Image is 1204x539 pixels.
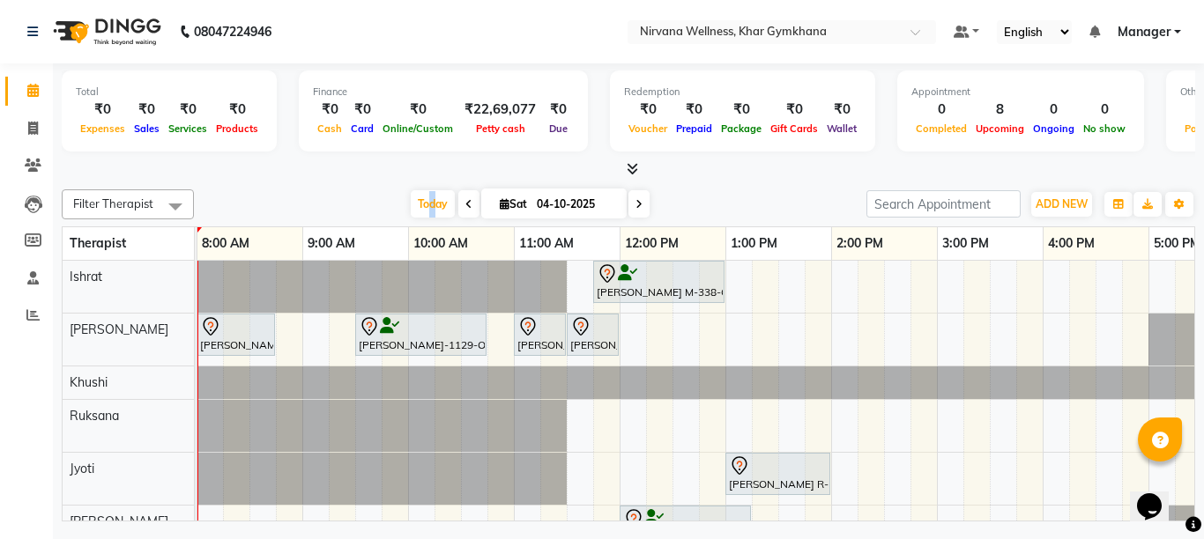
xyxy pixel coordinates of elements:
[1079,100,1130,120] div: 0
[70,269,102,284] span: Ishrat
[212,100,263,120] div: ₹0
[766,100,822,120] div: ₹0
[76,122,130,135] span: Expenses
[911,122,971,135] span: Completed
[198,316,273,353] div: [PERSON_NAME] C-130-L, TK03, 08:00 AM-08:45 AM, Head Neck & Shoulder
[70,408,119,424] span: Ruksana
[569,316,617,353] div: [PERSON_NAME] A-17-P, TK02, 11:30 AM-12:00 PM, Regular Nail Polish H/F
[595,263,723,300] div: [PERSON_NAME] M-338-O, TK01, 11:45 AM-01:00 PM, Swedish / Aroma / Deep tissue- 60 min
[911,100,971,120] div: 0
[70,321,168,337] span: [PERSON_NAME]
[411,190,455,218] span: Today
[822,122,861,135] span: Wallet
[621,231,683,256] a: 12:00 PM
[1031,192,1092,217] button: ADD NEW
[624,85,861,100] div: Redemption
[1029,122,1079,135] span: Ongoing
[472,122,530,135] span: Petty cash
[212,122,263,135] span: Products
[70,513,168,529] span: [PERSON_NAME]
[516,316,564,353] div: [PERSON_NAME] A-17-P, TK02, 11:00 AM-11:30 AM, Gel nail polish H/F
[832,231,888,256] a: 2:00 PM
[70,461,94,476] span: Jyoti
[346,122,378,135] span: Card
[164,122,212,135] span: Services
[866,190,1021,218] input: Search Appointment
[1079,122,1130,135] span: No show
[76,100,130,120] div: ₹0
[911,85,1130,100] div: Appointment
[495,197,531,210] span: Sat
[197,231,254,256] a: 8:00 AM
[409,231,472,256] a: 10:00 AM
[194,7,271,56] b: 08047224946
[717,122,766,135] span: Package
[70,374,108,390] span: Khushi
[672,122,717,135] span: Prepaid
[1029,100,1079,120] div: 0
[624,122,672,135] span: Voucher
[313,85,574,100] div: Finance
[971,122,1029,135] span: Upcoming
[70,235,126,251] span: Therapist
[357,316,485,353] div: [PERSON_NAME]-1129-O, TK04, 09:30 AM-10:45 AM, Swedish / Aroma / Deep tissue- 60 min
[378,100,457,120] div: ₹0
[938,231,993,256] a: 3:00 PM
[346,100,378,120] div: ₹0
[313,100,346,120] div: ₹0
[45,7,166,56] img: logo
[1130,469,1186,521] iframe: chat widget
[457,100,543,120] div: ₹22,69,077
[531,191,620,218] input: 2025-10-04
[1118,23,1171,41] span: Manager
[164,100,212,120] div: ₹0
[545,122,572,135] span: Due
[1036,197,1088,210] span: ADD NEW
[727,455,829,492] div: [PERSON_NAME] R-94 / Affilated member, TK06, 01:00 PM-02:00 PM, [GEOGRAPHIC_DATA]
[130,100,164,120] div: ₹0
[130,122,164,135] span: Sales
[1044,231,1099,256] a: 4:00 PM
[726,231,782,256] a: 1:00 PM
[73,196,153,210] span: Filter Therapist
[971,100,1029,120] div: 8
[766,122,822,135] span: Gift Cards
[303,231,360,256] a: 9:00 AM
[313,122,346,135] span: Cash
[822,100,861,120] div: ₹0
[76,85,263,100] div: Total
[717,100,766,120] div: ₹0
[378,122,457,135] span: Online/Custom
[543,100,574,120] div: ₹0
[624,100,672,120] div: ₹0
[515,231,578,256] a: 11:00 AM
[672,100,717,120] div: ₹0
